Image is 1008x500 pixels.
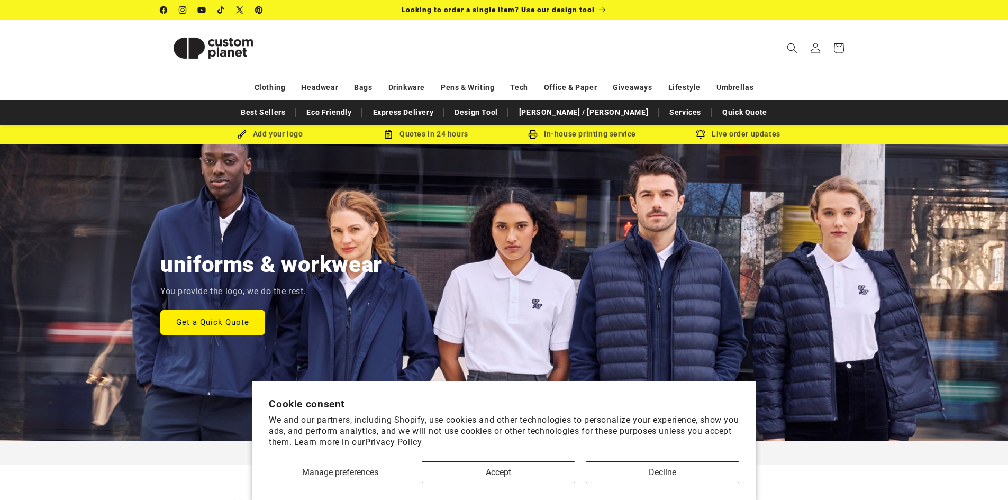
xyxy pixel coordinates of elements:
[368,103,439,122] a: Express Delivery
[269,398,739,410] h2: Cookie consent
[301,103,357,122] a: Eco Friendly
[780,37,804,60] summary: Search
[192,128,348,141] div: Add your logo
[717,103,773,122] a: Quick Quote
[160,24,266,72] img: Custom Planet
[613,78,652,97] a: Giveaways
[255,78,286,97] a: Clothing
[528,130,538,139] img: In-house printing
[237,130,247,139] img: Brush Icon
[586,461,739,483] button: Decline
[422,461,575,483] button: Accept
[235,103,290,122] a: Best Sellers
[449,103,503,122] a: Design Tool
[716,78,753,97] a: Umbrellas
[514,103,653,122] a: [PERSON_NAME] / [PERSON_NAME]
[664,103,706,122] a: Services
[402,5,595,14] span: Looking to order a single item? Use our design tool
[441,78,494,97] a: Pens & Writing
[668,78,701,97] a: Lifestyle
[365,437,422,447] a: Privacy Policy
[302,467,378,477] span: Manage preferences
[504,128,660,141] div: In-house printing service
[510,78,528,97] a: Tech
[660,128,816,141] div: Live order updates
[269,415,739,448] p: We and our partners, including Shopify, use cookies and other technologies to personalize your ex...
[544,78,597,97] a: Office & Paper
[348,128,504,141] div: Quotes in 24 hours
[160,250,382,279] h2: uniforms & workwear
[301,78,338,97] a: Headwear
[696,130,705,139] img: Order updates
[160,284,306,299] p: You provide the logo, we do the rest.
[384,130,393,139] img: Order Updates Icon
[354,78,372,97] a: Bags
[156,20,270,76] a: Custom Planet
[269,461,411,483] button: Manage preferences
[388,78,425,97] a: Drinkware
[160,310,265,334] a: Get a Quick Quote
